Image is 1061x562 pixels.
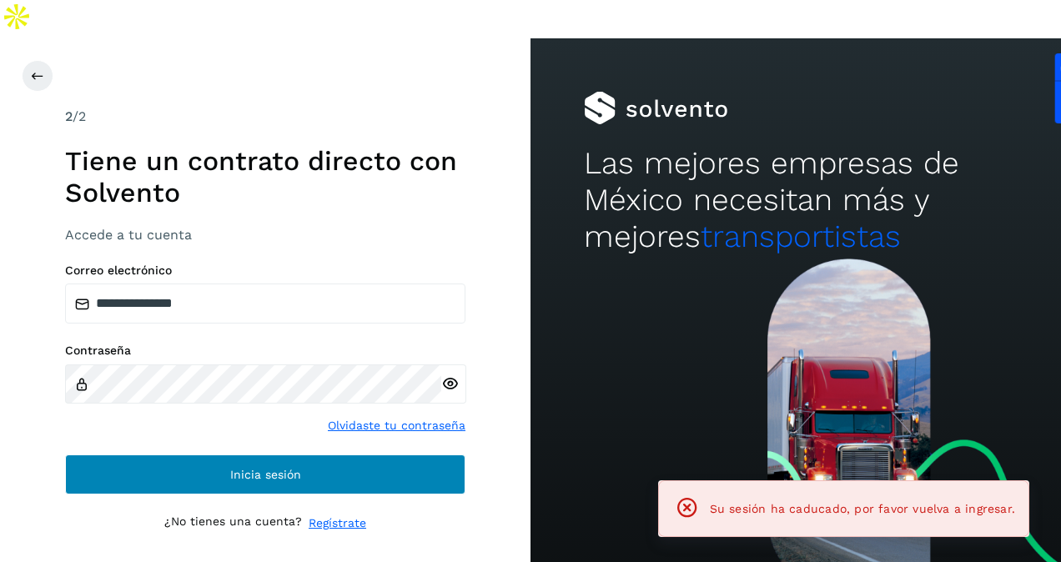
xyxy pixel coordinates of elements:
a: Olvidaste tu contraseña [328,417,465,434]
label: Contraseña [65,344,465,358]
h1: Tiene un contrato directo con Solvento [65,145,465,209]
h2: Las mejores empresas de México necesitan más y mejores [584,145,1008,256]
div: /2 [65,107,465,127]
span: Su sesión ha caducado, por favor vuelva a ingresar. [710,502,1015,515]
span: transportistas [701,218,901,254]
label: Correo electrónico [65,263,465,278]
h3: Accede a tu cuenta [65,227,465,243]
button: Inicia sesión [65,454,465,494]
p: ¿No tienes una cuenta? [164,514,302,532]
span: 2 [65,108,73,124]
a: Regístrate [309,514,366,532]
span: Inicia sesión [230,469,301,480]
